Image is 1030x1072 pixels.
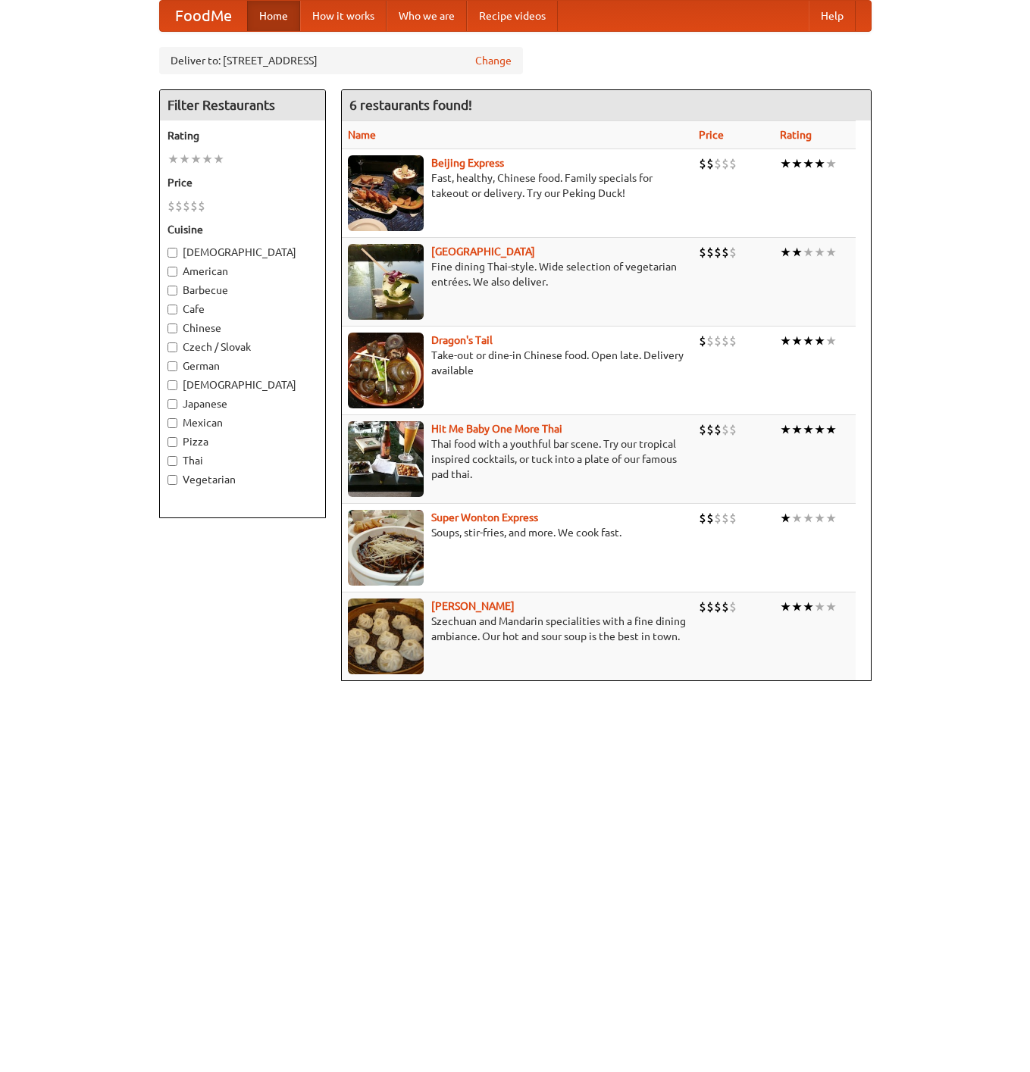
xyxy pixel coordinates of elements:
input: [DEMOGRAPHIC_DATA] [167,380,177,390]
img: beijing.jpg [348,155,424,231]
a: Price [699,129,724,141]
li: $ [729,155,737,172]
li: ★ [803,421,814,438]
li: ★ [780,155,791,172]
li: $ [699,333,706,349]
a: Dragon's Tail [431,334,493,346]
li: $ [714,244,722,261]
li: $ [706,421,714,438]
img: superwonton.jpg [348,510,424,586]
li: $ [706,510,714,527]
a: Recipe videos [467,1,558,31]
label: Thai [167,453,318,468]
li: $ [706,599,714,615]
li: ★ [202,151,213,167]
li: $ [190,198,198,214]
h5: Cuisine [167,222,318,237]
li: $ [729,599,737,615]
li: $ [722,155,729,172]
li: ★ [825,421,837,438]
li: ★ [814,599,825,615]
label: Cafe [167,302,318,317]
a: FoodMe [160,1,247,31]
li: ★ [791,155,803,172]
input: American [167,267,177,277]
p: Soups, stir-fries, and more. We cook fast. [348,525,687,540]
li: $ [706,333,714,349]
li: $ [729,510,737,527]
p: Thai food with a youthful bar scene. Try our tropical inspired cocktails, or tuck into a plate of... [348,436,687,482]
li: $ [714,421,722,438]
li: $ [699,421,706,438]
li: ★ [780,421,791,438]
input: Czech / Slovak [167,342,177,352]
input: Mexican [167,418,177,428]
li: $ [167,198,175,214]
p: Fine dining Thai-style. Wide selection of vegetarian entrées. We also deliver. [348,259,687,289]
li: ★ [825,333,837,349]
li: $ [714,510,722,527]
li: ★ [791,333,803,349]
a: Beijing Express [431,157,504,169]
li: ★ [780,510,791,527]
label: Barbecue [167,283,318,298]
li: ★ [803,510,814,527]
p: Fast, healthy, Chinese food. Family specials for takeout or delivery. Try our Peking Duck! [348,170,687,201]
a: Hit Me Baby One More Thai [431,423,562,435]
li: $ [699,155,706,172]
li: ★ [803,599,814,615]
input: [DEMOGRAPHIC_DATA] [167,248,177,258]
li: $ [699,599,706,615]
a: Help [809,1,856,31]
label: Mexican [167,415,318,430]
li: ★ [814,333,825,349]
li: $ [714,333,722,349]
p: Szechuan and Mandarin specialities with a fine dining ambiance. Our hot and sour soup is the best... [348,614,687,644]
label: Japanese [167,396,318,411]
label: American [167,264,318,279]
li: ★ [814,510,825,527]
label: [DEMOGRAPHIC_DATA] [167,377,318,392]
img: dragon.jpg [348,333,424,408]
a: Change [475,53,512,68]
li: $ [714,599,722,615]
li: $ [175,198,183,214]
li: ★ [791,510,803,527]
li: ★ [825,244,837,261]
input: Pizza [167,437,177,447]
li: $ [729,421,737,438]
li: ★ [791,599,803,615]
div: Deliver to: [STREET_ADDRESS] [159,47,523,74]
img: babythai.jpg [348,421,424,497]
input: Thai [167,456,177,466]
li: ★ [190,151,202,167]
li: ★ [814,244,825,261]
li: ★ [825,155,837,172]
a: [GEOGRAPHIC_DATA] [431,245,535,258]
label: Pizza [167,434,318,449]
li: ★ [825,510,837,527]
a: [PERSON_NAME] [431,600,515,612]
label: German [167,358,318,373]
label: [DEMOGRAPHIC_DATA] [167,245,318,260]
input: Chinese [167,323,177,333]
li: $ [183,198,190,214]
li: $ [729,244,737,261]
input: Cafe [167,305,177,314]
ng-pluralize: 6 restaurants found! [349,98,472,112]
li: ★ [814,155,825,172]
li: ★ [803,244,814,261]
input: Vegetarian [167,475,177,485]
a: Super Wonton Express [431,511,538,523]
a: Rating [780,129,812,141]
li: ★ [825,599,837,615]
label: Vegetarian [167,472,318,487]
li: $ [722,599,729,615]
img: shandong.jpg [348,599,424,674]
li: ★ [780,599,791,615]
li: ★ [803,333,814,349]
li: ★ [213,151,224,167]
